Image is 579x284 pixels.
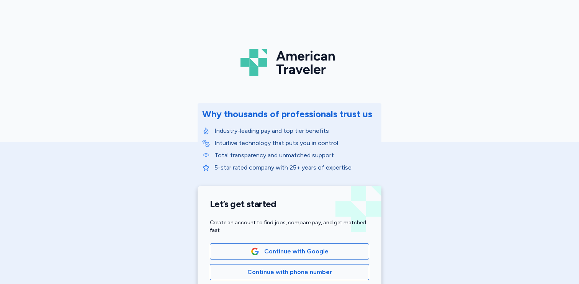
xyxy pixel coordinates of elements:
button: Google LogoContinue with Google [210,243,369,260]
img: Google Logo [251,247,259,256]
img: Logo [240,46,339,79]
p: 5-star rated company with 25+ years of expertise [214,163,377,172]
div: Create an account to find jobs, compare pay, and get matched fast [210,219,369,234]
p: Industry-leading pay and top tier benefits [214,126,377,135]
span: Continue with Google [264,247,329,256]
div: Why thousands of professionals trust us [202,108,372,120]
p: Intuitive technology that puts you in control [214,139,377,148]
span: Continue with phone number [247,268,332,277]
p: Total transparency and unmatched support [214,151,377,160]
button: Continue with phone number [210,264,369,280]
h1: Let’s get started [210,198,369,210]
